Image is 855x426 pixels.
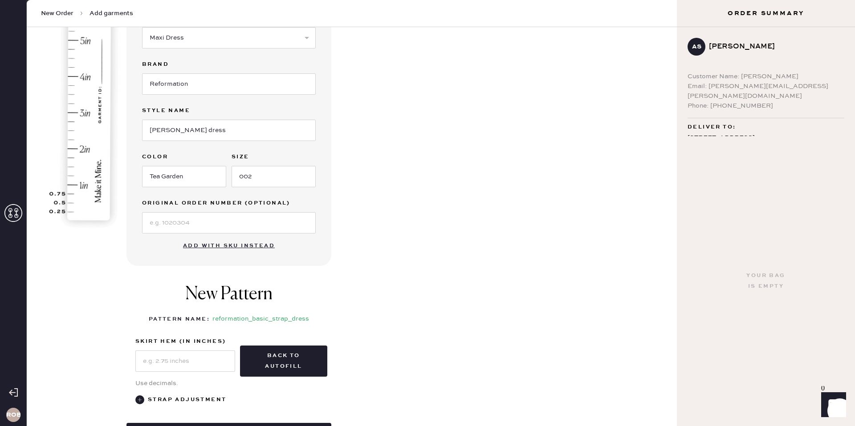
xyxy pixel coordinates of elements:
div: [PERSON_NAME] [709,41,837,52]
div: [STREET_ADDRESS] Aurora , IL 60505 [688,133,844,155]
div: reformation_basic_strap_dress [212,314,309,325]
h1: New Pattern [185,284,273,314]
h3: Order Summary [677,9,855,18]
input: e.g. Daisy 2 Pocket [142,120,316,141]
div: Email: [PERSON_NAME][EMAIL_ADDRESS][PERSON_NAME][DOMAIN_NAME] [688,81,844,101]
input: e.g. 30R [232,166,316,187]
label: skirt hem (in inches) [135,336,235,347]
input: e.g. 2.75 inches [135,350,235,372]
div: Customer Name: [PERSON_NAME] [688,72,844,81]
input: e.g. 1020304 [142,212,316,233]
span: New Order [41,9,73,18]
label: Original Order Number (Optional) [142,198,316,209]
label: Brand [142,59,316,70]
span: Deliver to: [688,122,736,133]
input: e.g. Navy [142,166,226,187]
button: Add with SKU instead [178,237,280,255]
div: Phone: [PHONE_NUMBER] [688,101,844,111]
h3: AS [692,44,701,50]
input: Brand name [142,73,316,95]
button: back to autofill [240,346,327,377]
h3: ROBCA [6,412,20,418]
label: Size [232,152,316,162]
div: Pattern Name : [149,314,210,325]
div: Your bag is empty [746,270,785,292]
iframe: Front Chat [813,386,851,424]
label: Color [142,152,226,162]
div: Strap Adjustment [148,394,226,405]
label: Style name [142,105,316,116]
span: Add garments [90,9,133,18]
div: Use decimals. [135,378,322,388]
